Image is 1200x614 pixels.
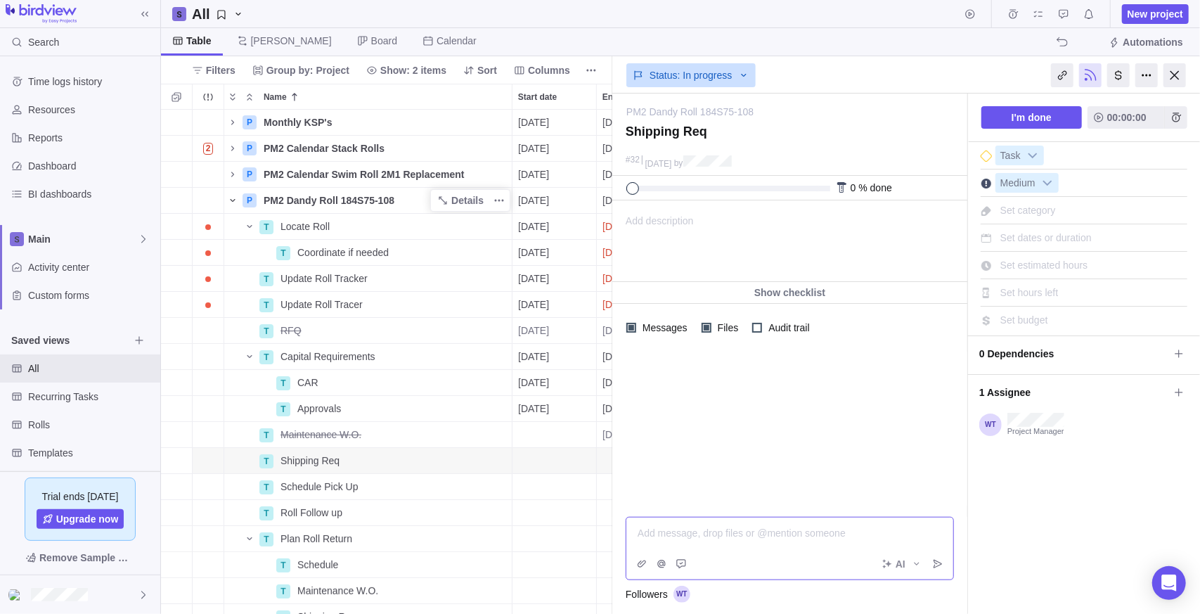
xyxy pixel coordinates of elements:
div: PM2 Calendar Swim Roll 2M1 Replacement [258,162,512,187]
div: Approvals [292,396,512,421]
span: Show: 2 items [380,63,446,77]
img: Show [8,589,25,601]
div: Maintenance W.O. [292,578,512,603]
span: Recurring Tasks [28,390,155,404]
span: Templates [28,446,155,460]
div: Start date [512,84,596,109]
div: Start date [512,292,597,318]
span: Attach file [632,554,652,574]
span: Set budget [1000,314,1048,326]
div: T [259,350,273,364]
div: Close [1163,63,1186,87]
span: Reports [28,131,155,145]
div: RFQ [275,318,512,343]
div: End date [597,110,681,136]
span: I'm done [1012,109,1052,126]
span: Time logs [1003,4,1023,24]
div: This is a milestone [981,151,992,162]
span: Custom forms [28,288,155,302]
span: New project [1128,7,1183,21]
span: Followers [626,587,668,601]
div: T [276,402,290,416]
span: Details [432,191,489,210]
span: Set estimated hours [1000,260,1088,271]
div: Trouble indication [193,474,224,500]
span: Capital Requirements [280,350,375,364]
span: Task [996,146,1025,166]
span: Maintenance W.O. [297,584,378,598]
div: Trouble indication [193,240,224,266]
span: Automations [1123,35,1183,49]
div: More actions [1135,63,1158,87]
span: Status: In progress [650,68,733,82]
div: Task [995,146,1044,165]
div: T [259,454,273,468]
span: by [674,159,683,169]
div: Copy link [1051,63,1073,87]
div: highlight [597,214,680,239]
div: Start date [512,396,597,422]
div: Shipping Req [275,448,512,473]
div: Start date [512,240,597,266]
div: highlight [597,292,680,317]
span: [DATE] [602,219,633,234]
div: End date [597,578,681,604]
div: Schedule [292,552,512,577]
span: Calendar [437,34,477,48]
span: Request approval [671,554,691,574]
div: PM2 Dandy Roll 184S75-108 [258,188,512,213]
span: 0 [851,182,856,193]
div: Trouble indication [193,500,224,526]
span: Plan Roll Return [280,532,352,546]
div: Name [224,422,512,448]
span: Medium [996,174,1040,193]
div: Coordinate if needed [292,240,512,265]
span: [DATE] [602,245,633,260]
span: Maintenance W.O. [280,428,361,442]
span: Board [371,34,397,48]
div: Start date [512,422,597,448]
span: 2 [203,143,214,155]
span: PM2 Calendar Stack Rolls [264,141,385,155]
div: P [243,193,257,207]
span: [DATE] [518,193,549,207]
div: Name [224,552,512,578]
div: T [276,376,290,390]
span: Schedule [297,558,338,572]
span: Locate Roll [280,219,330,234]
a: Upgrade now [37,509,124,529]
div: Name [224,214,512,240]
a: My assignments [1028,11,1048,22]
span: More actions [489,191,509,210]
span: Update Roll Tracer [280,298,363,312]
span: Remove Sample Data [39,549,135,566]
div: Name [224,318,512,344]
div: Trouble indication [193,136,224,162]
div: T [259,324,273,338]
div: T [276,558,290,573]
span: All [186,4,250,24]
div: Schedule Pick Up [275,474,512,499]
div: Start date [512,188,597,214]
div: End date [597,526,681,552]
div: Start date [512,214,597,240]
div: Start date [512,266,597,292]
div: End date [597,370,681,396]
a: PM2 Dandy Roll 184S75-108 [626,105,754,119]
span: Schedule Pick Up [280,480,359,494]
div: highlight [597,240,680,265]
div: Start date [512,136,597,162]
div: End date [597,500,681,526]
span: [DATE] [602,271,633,286]
span: [DATE] [518,298,549,312]
span: Monthly KSP's [264,115,332,129]
div: End date [597,552,681,578]
span: Filters [206,63,236,77]
span: Expand [224,87,241,107]
span: Set hours left [1000,287,1059,298]
span: Messages [636,318,690,338]
span: Group by: Project [266,63,349,77]
div: Name [224,136,512,162]
span: Add description [613,201,694,281]
span: [DATE] [602,376,633,390]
